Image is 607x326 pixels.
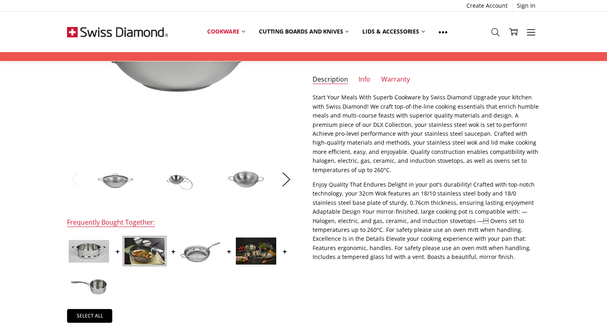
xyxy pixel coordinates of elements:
a: Description [313,75,348,84]
a: Cookware [200,23,252,40]
a: Show All [432,23,454,41]
img: Free Shipping On Every Order [67,12,168,52]
img: Premium Steel Induction 32cm X 6.5cm 4.8L Saute Pan With Lid [180,238,221,265]
a: Info [359,75,370,84]
p: Enjoy Quality That Endures Delight in your pot's durability! Crafted with top-notch technology, y... [313,180,540,262]
img: Premium Steel Induction DLX 32cm Wok with Lid [96,165,136,193]
img: Premium Steel DLX 6 pc cookware set [236,238,276,265]
a: Warranty [381,75,410,84]
a: Select all [67,309,112,323]
a: Lids & Accessories [355,23,431,40]
img: XD Nonstick Clad Induction 32cm x 9.5cm 5.5L WOK + LID [124,238,165,265]
div: Frequently Bought Together: [67,218,155,227]
button: Previous [67,167,83,191]
img: Premium Steel Induction DLX 24cm Steamer (No Lid) [69,240,109,263]
img: Premium Steel Induction DLX 14cm Milkpan [69,272,109,299]
button: Next [278,167,294,191]
img: Premium Steel Induction DLX 32cm Wok with Lid [226,165,266,193]
a: Cutting boards and knives [252,23,356,40]
img: Premium Steel Induction DLX 32cm Wok with Lid [161,165,201,193]
p: Start Your Meals With Superb Cookware by Swiss Diamond Upgrade your kitchen with Swiss Diamond! W... [313,93,540,175]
